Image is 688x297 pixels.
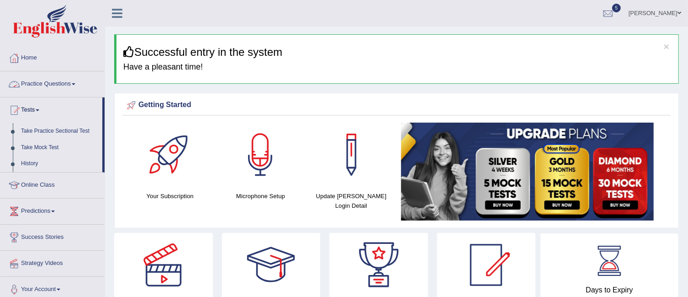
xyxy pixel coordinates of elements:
a: Tests [0,97,102,120]
a: History [17,156,102,172]
img: small5.jpg [401,123,654,221]
a: Practice Questions [0,71,105,94]
h4: Have a pleasant time! [123,63,672,72]
h4: Update [PERSON_NAME] Login Detail [311,191,392,211]
a: Take Mock Test [17,140,102,156]
a: Online Class [0,173,105,195]
h3: Successful entry in the system [123,46,672,58]
a: Home [0,45,105,68]
span: 5 [612,4,621,12]
a: Strategy Videos [0,251,105,274]
h4: Microphone Setup [220,191,301,201]
a: Success Stories [0,225,105,248]
button: × [664,42,669,51]
div: Getting Started [125,98,668,112]
a: Take Practice Sectional Test [17,123,102,140]
h4: Days to Expiry [550,286,668,294]
h4: Your Subscription [129,191,211,201]
a: Predictions [0,199,105,221]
